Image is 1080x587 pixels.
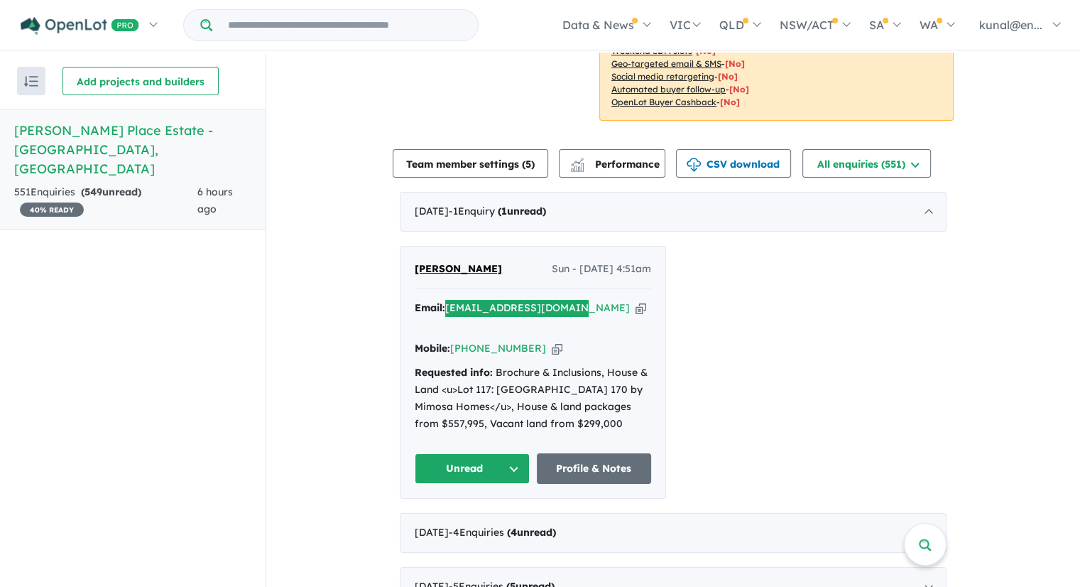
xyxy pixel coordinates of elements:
span: kunal@en... [979,18,1042,32]
button: Team member settings (5) [393,149,548,178]
a: [PERSON_NAME] [415,261,502,278]
span: Performance [572,158,660,171]
u: Geo-targeted email & SMS [611,58,721,69]
u: Social media retargeting [611,71,714,82]
input: Try estate name, suburb, builder or developer [215,10,475,41]
div: [DATE] [400,192,947,232]
span: 6 hours ago [197,185,233,215]
span: 1 [501,205,507,217]
strong: Email: [415,301,445,314]
img: sort.svg [24,76,38,87]
span: [No] [718,71,738,82]
u: OpenLot Buyer Cashback [611,97,716,107]
span: - 4 Enquir ies [449,526,556,539]
button: Performance [559,149,665,178]
a: [PHONE_NUMBER] [450,342,546,355]
button: Copy [636,301,646,316]
button: Unread [415,453,530,484]
span: [No] [720,97,740,107]
img: bar-chart.svg [570,163,584,172]
span: 40 % READY [20,203,84,217]
span: 4 [511,526,517,539]
img: Openlot PRO Logo White [21,17,139,35]
h5: [PERSON_NAME] Place Estate - [GEOGRAPHIC_DATA] , [GEOGRAPHIC_DATA] [14,121,251,178]
strong: Requested info: [415,366,493,379]
div: Brochure & Inclusions, House & Land <u>Lot 117: [GEOGRAPHIC_DATA] 170 by Mimosa Homes</u>, House ... [415,365,651,432]
strong: Mobile: [415,342,450,355]
u: Automated buyer follow-up [611,84,726,95]
span: Sun - [DATE] 4:51am [552,261,651,278]
span: [No] [729,84,749,95]
img: download icon [687,158,701,172]
span: 5 [525,158,531,171]
span: [PERSON_NAME] [415,262,502,275]
a: Profile & Notes [537,453,652,484]
button: Add projects and builders [62,67,219,95]
div: [DATE] [400,513,947,553]
img: line-chart.svg [571,158,584,166]
span: - 1 Enquir y [449,205,546,217]
span: [No] [725,58,745,69]
span: 549 [84,185,102,198]
strong: ( unread) [507,526,556,539]
button: Copy [552,341,562,356]
button: CSV download [676,149,791,178]
button: All enquiries (551) [802,149,931,178]
div: 551 Enquir ies [14,184,197,218]
strong: ( unread) [498,205,546,217]
strong: ( unread) [81,185,141,198]
a: [EMAIL_ADDRESS][DOMAIN_NAME] [445,301,630,314]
